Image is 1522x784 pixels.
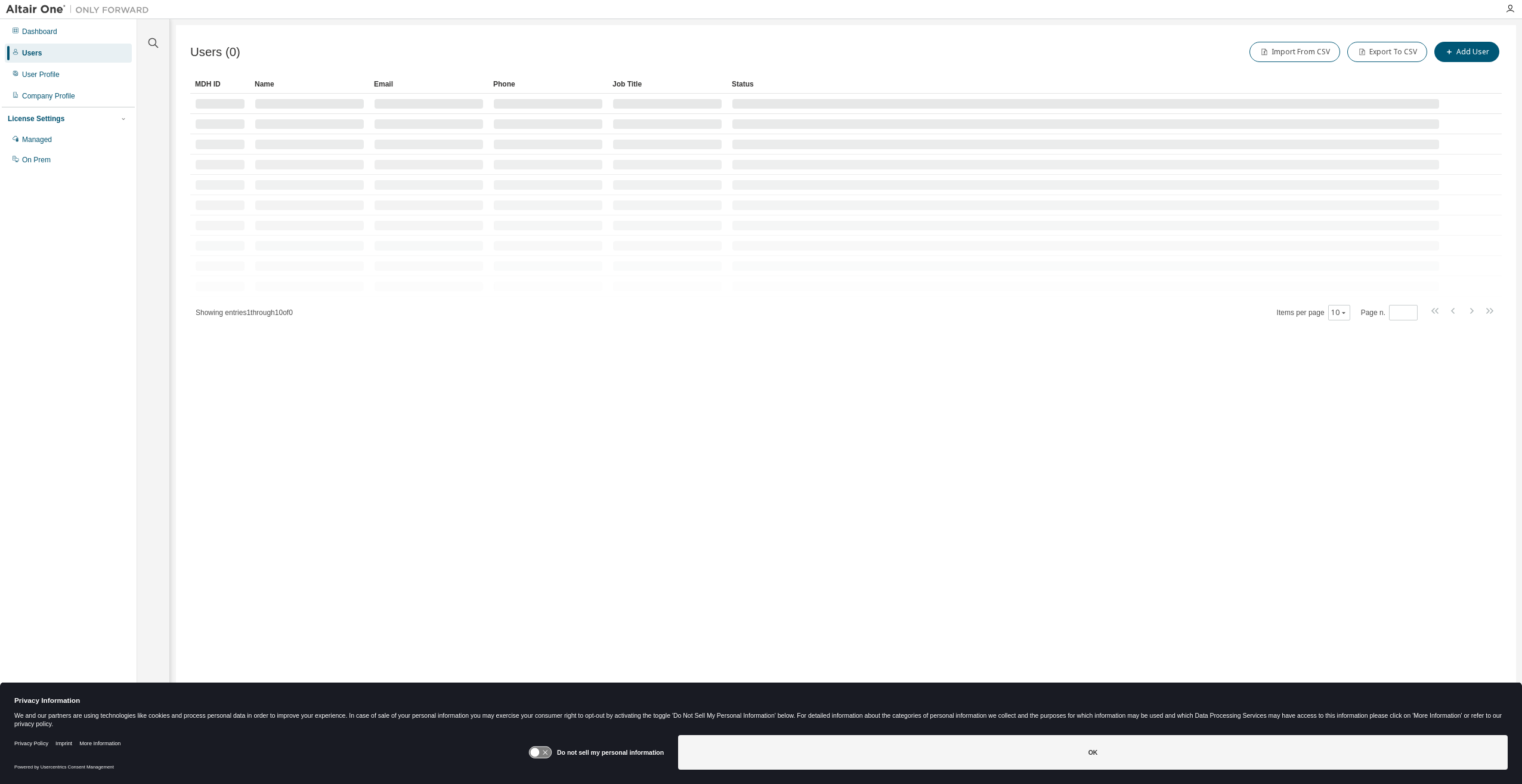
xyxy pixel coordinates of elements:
[1249,42,1340,62] button: Import From CSV
[1434,42,1499,62] button: Add User
[22,70,60,79] div: User Profile
[255,75,364,94] div: Name
[374,75,484,94] div: Email
[22,27,57,36] div: Dashboard
[1347,42,1427,62] button: Export To CSV
[1361,305,1418,320] span: Page n.
[1277,305,1350,320] span: Items per page
[732,75,1440,94] div: Status
[22,155,51,165] div: On Prem
[195,75,245,94] div: MDH ID
[22,135,52,144] div: Managed
[196,308,293,317] span: Showing entries 1 through 10 of 0
[612,75,722,94] div: Job Title
[22,48,42,58] div: Users
[1331,308,1347,317] button: 10
[6,4,155,16] img: Altair One
[8,114,64,124] div: License Settings
[493,75,603,94] div: Phone
[190,45,240,59] span: Users (0)
[22,91,75,101] div: Company Profile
